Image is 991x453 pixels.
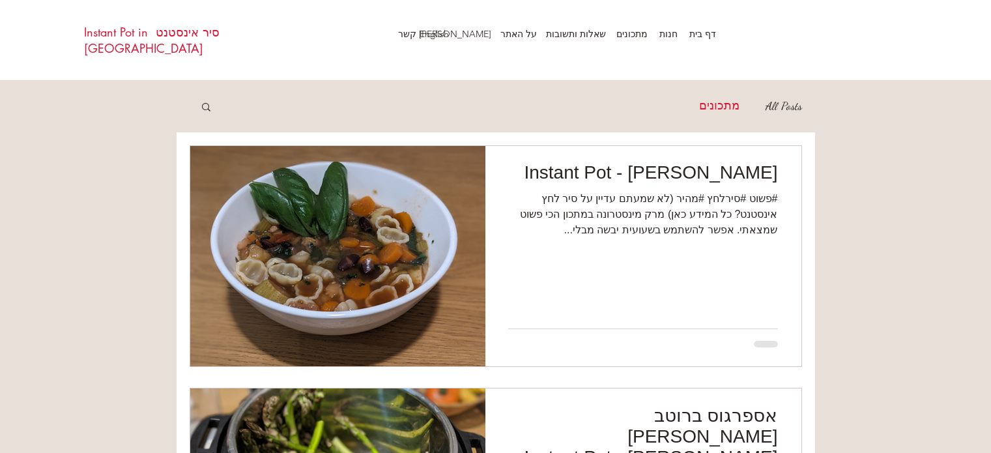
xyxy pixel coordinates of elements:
[683,24,723,44] p: דף בית
[225,80,804,132] nav: בלוג
[508,162,778,191] a: [PERSON_NAME] - Instant Pot
[508,191,778,238] div: #פשוט #סירלחץ #מהיר (לא שמעתם עדיין על סיר לחץ אינסטנט? כל המידע כאן) מרק מינסטרונה במתכון הכי פש...
[200,101,212,115] div: חיפוש
[498,24,543,44] a: על האתר
[190,145,485,368] img: מרק מינסטרונה - Instant Pot
[684,24,723,44] a: דף בית
[413,24,455,44] a: English
[508,162,778,183] h2: [PERSON_NAME] - Instant Pot
[455,24,498,44] a: [PERSON_NAME] קשר
[653,24,684,44] p: חנות
[610,24,654,44] p: מתכונים
[84,24,220,56] a: סיר אינסטנט Instant Pot in [GEOGRAPHIC_DATA]
[699,96,740,117] a: מתכונים
[654,24,684,44] a: חנות
[612,24,654,44] a: מתכונים
[766,96,802,117] a: All Posts
[543,24,612,44] a: שאלות ותשובות
[384,24,723,44] nav: אתר
[392,24,498,44] p: [PERSON_NAME] קשר
[539,24,612,44] p: שאלות ותשובות
[494,24,543,44] p: על האתר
